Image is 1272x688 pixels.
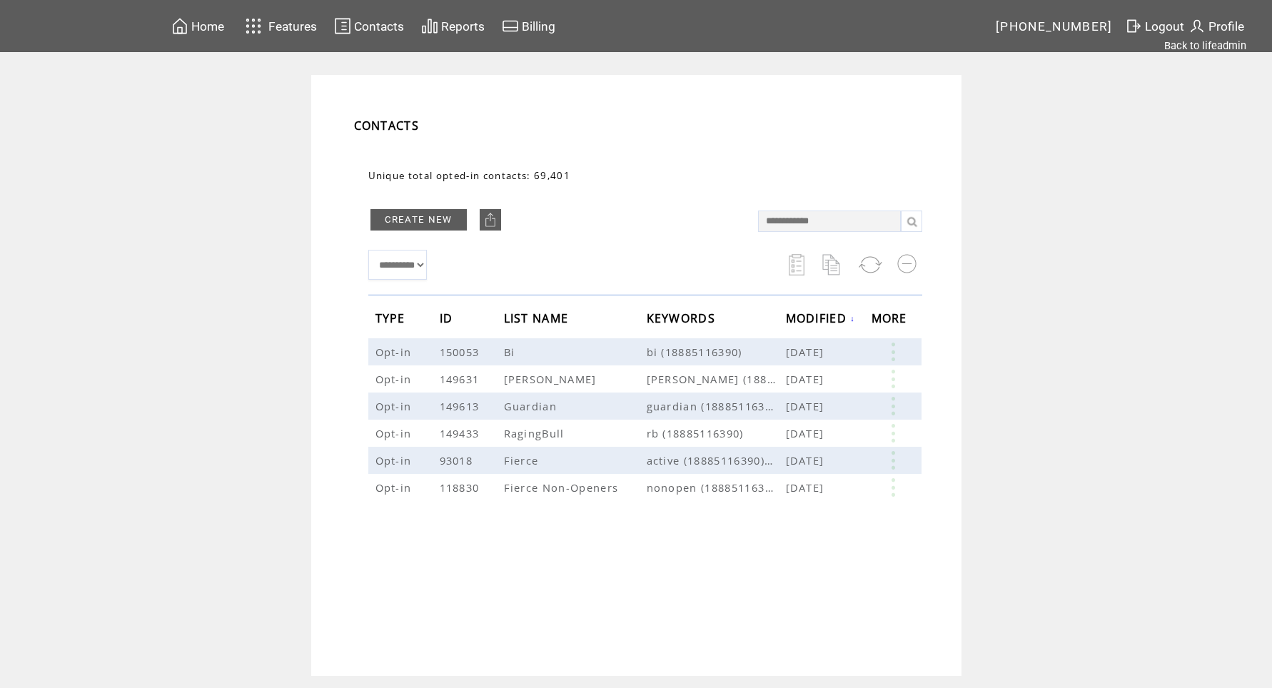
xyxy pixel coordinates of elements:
[1164,39,1246,52] a: Back to lifeadmin
[440,307,457,333] span: ID
[375,313,409,322] a: TYPE
[1145,19,1184,34] span: Logout
[647,313,720,322] a: KEYWORDS
[647,345,786,359] span: bi (18885116390)
[1125,17,1142,35] img: exit.svg
[440,372,483,386] span: 149631
[647,307,720,333] span: KEYWORDS
[241,14,266,38] img: features.svg
[354,118,420,133] span: CONTACTS
[1186,15,1246,37] a: Profile
[375,426,415,440] span: Opt-in
[647,399,786,413] span: guardian (18885116390)
[171,17,188,35] img: home.svg
[1208,19,1244,34] span: Profile
[504,453,542,467] span: Fierce
[440,453,477,467] span: 93018
[522,19,555,34] span: Billing
[786,314,856,323] a: MODIFIED↓
[647,372,786,386] span: meza (18885116390)
[440,399,483,413] span: 149613
[375,453,415,467] span: Opt-in
[375,399,415,413] span: Opt-in
[375,307,409,333] span: TYPE
[441,19,485,34] span: Reports
[504,372,600,386] span: [PERSON_NAME]
[1123,15,1186,37] a: Logout
[440,313,457,322] a: ID
[375,372,415,386] span: Opt-in
[504,480,622,495] span: Fierce Non-Openers
[268,19,317,34] span: Features
[504,313,572,322] a: LIST NAME
[375,480,415,495] span: Opt-in
[191,19,224,34] span: Home
[368,169,571,182] span: Unique total opted-in contacts: 69,401
[786,307,851,333] span: MODIFIED
[332,15,406,37] a: Contacts
[502,17,519,35] img: creidtcard.svg
[786,372,828,386] span: [DATE]
[169,15,226,37] a: Home
[375,345,415,359] span: Opt-in
[504,426,568,440] span: RagingBull
[239,12,320,40] a: Features
[504,399,561,413] span: Guardian
[786,345,828,359] span: [DATE]
[500,15,557,37] a: Billing
[504,345,519,359] span: Bi
[440,426,483,440] span: 149433
[872,307,911,333] span: MORE
[440,480,483,495] span: 118830
[786,453,828,467] span: [DATE]
[647,453,786,467] span: active (18885116390),fierce (18885116390),fierce (40691),go (18885116390),now (18885116390),sms2 ...
[419,15,487,37] a: Reports
[483,213,498,227] img: upload.png
[334,17,351,35] img: contacts.svg
[440,345,483,359] span: 150053
[421,17,438,35] img: chart.svg
[354,19,404,34] span: Contacts
[1188,17,1206,35] img: profile.svg
[370,209,467,231] a: CREATE NEW
[786,480,828,495] span: [DATE]
[504,307,572,333] span: LIST NAME
[786,399,828,413] span: [DATE]
[647,480,786,495] span: nonopen (18885116390)
[647,426,786,440] span: rb (18885116390)
[996,19,1113,34] span: [PHONE_NUMBER]
[786,426,828,440] span: [DATE]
